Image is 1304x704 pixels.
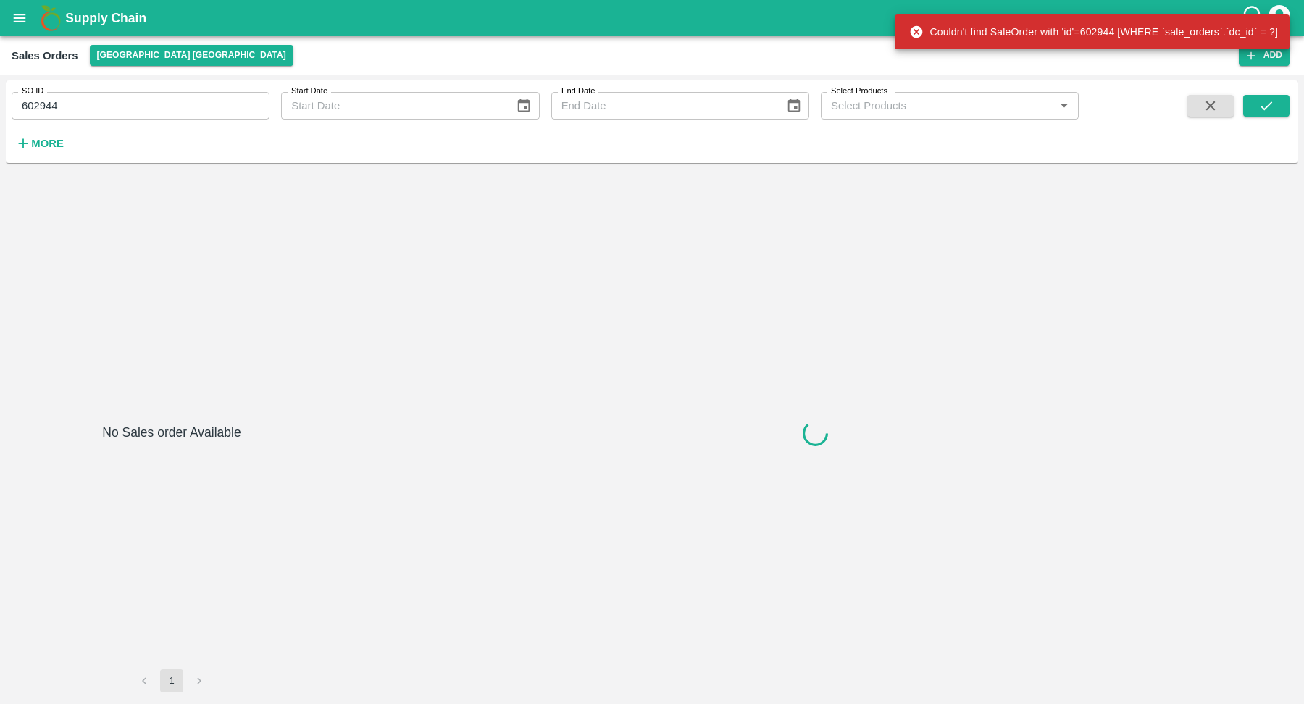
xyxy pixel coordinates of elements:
div: customer-support [1241,5,1266,31]
button: Select DC [90,45,293,66]
strong: More [31,138,64,149]
input: Enter SO ID [12,92,269,120]
label: End Date [561,85,595,97]
div: Couldn't find SaleOrder with 'id'=602944 [WHERE `sale_orders`.`dc_id` = ?] [909,19,1278,45]
label: Select Products [831,85,887,97]
button: Add [1239,45,1290,66]
button: Open [1055,96,1074,115]
input: End Date [551,92,774,120]
b: Supply Chain [65,11,146,25]
button: page 1 [160,669,183,692]
button: open drawer [3,1,36,35]
div: account of current user [1266,3,1292,33]
label: Start Date [291,85,327,97]
h6: No Sales order Available [102,422,241,669]
nav: pagination navigation [130,669,213,692]
div: Sales Orders [12,46,78,65]
input: Start Date [281,92,504,120]
label: SO ID [22,85,43,97]
button: Choose date [510,92,538,120]
button: More [12,131,67,156]
a: Supply Chain [65,8,1241,28]
button: Choose date [780,92,808,120]
img: logo [36,4,65,33]
input: Select Products [825,96,1050,115]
